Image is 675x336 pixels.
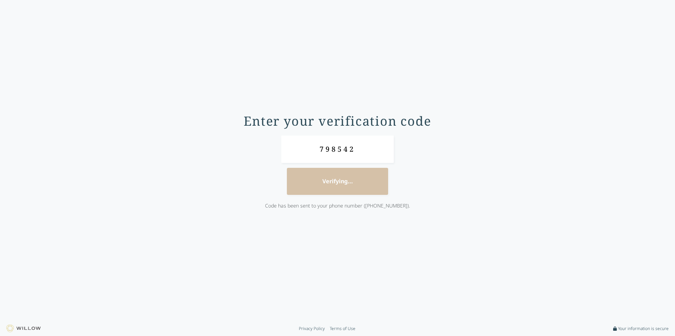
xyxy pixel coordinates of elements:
a: Privacy Policy [299,326,325,331]
span: Your information is secure [618,326,669,331]
span: Code has been sent to your phone number ([PHONE_NUMBER]). [265,202,410,209]
a: Terms of Use [330,326,355,331]
div: Enter your verification code [244,114,431,128]
img: Willow logo [6,325,41,332]
input: 123456 [281,136,394,163]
